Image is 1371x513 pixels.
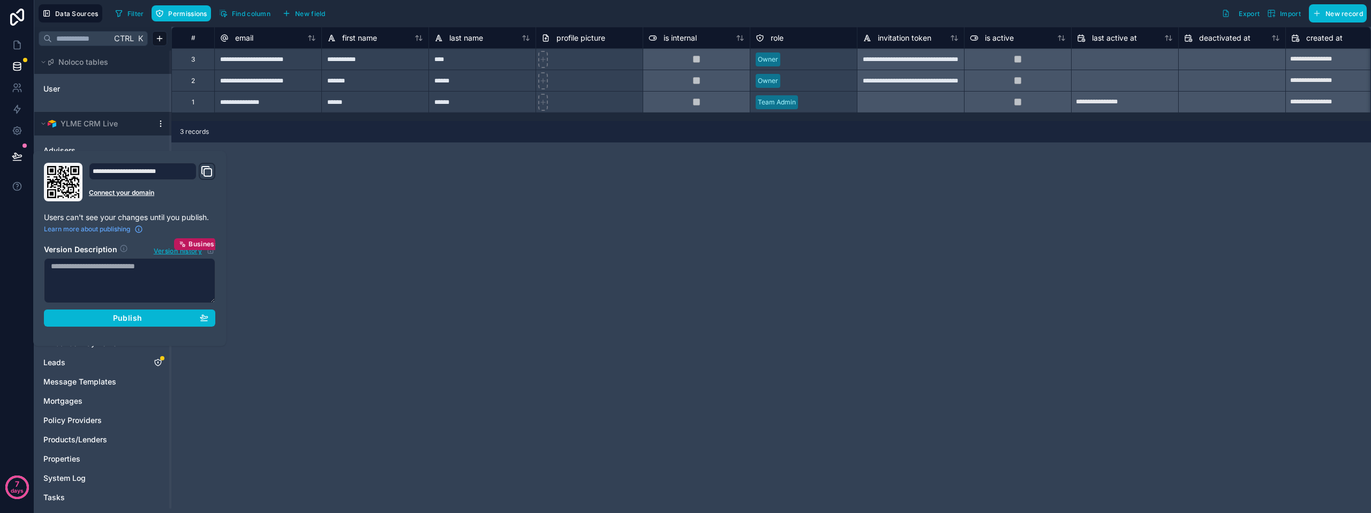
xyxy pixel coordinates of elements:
a: Connect your domain [89,188,215,197]
span: Export [1239,10,1260,18]
span: 3 records [180,127,209,136]
img: Airtable Logo [48,119,56,128]
a: Permissions [152,5,215,21]
span: User [43,84,60,94]
span: New field [295,10,326,18]
a: Message Templates [43,376,141,387]
div: System Log [39,470,167,487]
button: Filter [111,5,148,21]
div: Team Admin [758,97,796,107]
a: Learn more about publishing [44,225,143,233]
span: Ctrl [113,32,135,45]
span: is active [985,33,1014,43]
span: YLME CRM Live [61,118,118,129]
span: Version history [154,245,202,255]
a: System Log [43,473,141,484]
a: User [43,84,130,94]
p: Users can't see your changes until you publish. [44,212,215,223]
a: Policy Providers [43,415,141,426]
div: 3 [191,55,195,64]
span: Mortgages [43,396,82,406]
span: role [771,33,784,43]
span: last name [449,33,483,43]
span: Advisers [43,145,76,156]
button: Airtable LogoYLME CRM Live [39,116,152,131]
span: created at [1306,33,1343,43]
span: profile picture [556,33,605,43]
div: Tasks [39,489,167,506]
a: Tasks [43,492,141,503]
span: Noloco tables [58,57,108,67]
span: last active at [1092,33,1137,43]
span: deactivated at [1199,33,1251,43]
div: 1 [192,98,194,107]
button: Find column [215,5,274,21]
div: Owner [758,76,778,86]
div: 2 [191,77,195,85]
p: 7 [15,479,19,489]
div: Mortgages [39,393,167,410]
span: is internal [664,33,697,43]
a: Products/Lenders [43,434,141,445]
span: Leads [43,357,65,368]
span: Publish [113,313,142,323]
span: first name [342,33,377,43]
span: Products/Lenders [43,434,107,445]
span: Permissions [168,10,207,18]
span: Import [1280,10,1301,18]
a: Properties [43,454,141,464]
div: Products/Lenders [39,431,167,448]
a: Advisers [43,145,141,156]
button: Import [1263,4,1305,22]
div: Message Templates [39,373,167,390]
span: Message Templates [43,376,116,387]
button: Permissions [152,5,210,21]
h2: Version Description [44,244,117,256]
button: Data Sources [39,4,102,22]
div: Properties [39,450,167,467]
button: Noloco tables [39,55,161,70]
div: # [180,34,206,42]
span: Policy Providers [43,415,102,426]
span: Filter [127,10,144,18]
span: Find column [232,10,270,18]
div: Leads [39,354,167,371]
span: email [235,33,253,43]
button: Publish [44,310,215,327]
p: days [11,483,24,498]
span: invitation token [878,33,931,43]
button: New record [1309,4,1367,22]
span: Data Sources [55,10,99,18]
div: User [39,80,167,97]
button: New field [278,5,329,21]
a: Mortgages [43,396,141,406]
span: Tasks [43,492,65,503]
div: Domain and Custom Link [89,163,215,201]
span: Learn more about publishing [44,225,130,233]
a: Leads [43,357,141,368]
span: Business [189,240,219,248]
span: New record [1325,10,1363,18]
a: New record [1305,4,1367,22]
span: K [137,35,144,42]
button: Export [1218,4,1263,22]
span: Properties [43,454,80,464]
button: Version historyBusiness [153,244,215,256]
div: Advisers [39,142,167,159]
span: System Log [43,473,86,484]
div: Policy Providers [39,412,167,429]
div: Owner [758,55,778,64]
